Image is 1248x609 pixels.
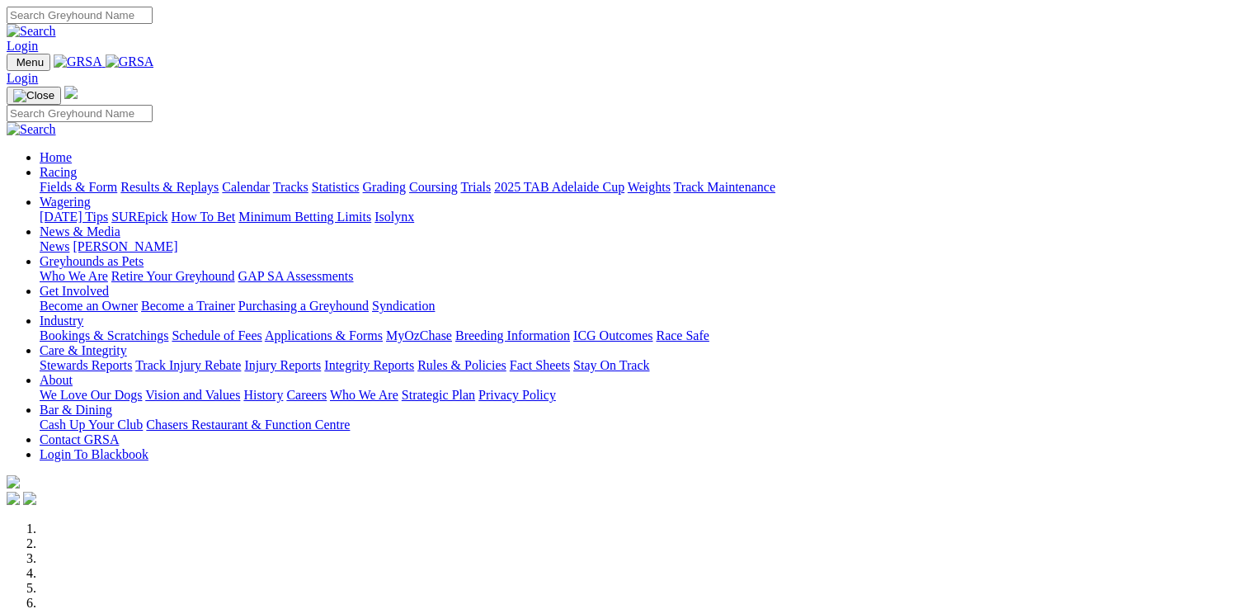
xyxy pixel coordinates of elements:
[40,165,77,179] a: Racing
[7,54,50,71] button: Toggle navigation
[135,358,241,372] a: Track Injury Rebate
[23,492,36,505] img: twitter.svg
[106,54,154,69] img: GRSA
[417,358,506,372] a: Rules & Policies
[244,358,321,372] a: Injury Reports
[40,418,143,432] a: Cash Up Your Club
[172,210,236,224] a: How To Bet
[40,150,72,164] a: Home
[146,418,350,432] a: Chasers Restaurant & Function Centre
[7,71,38,85] a: Login
[40,343,127,357] a: Care & Integrity
[40,358,1241,373] div: Care & Integrity
[40,388,1241,403] div: About
[40,299,138,313] a: Become an Owner
[40,224,120,238] a: News & Media
[573,328,652,342] a: ICG Outcomes
[40,373,73,387] a: About
[363,180,406,194] a: Grading
[40,284,109,298] a: Get Involved
[73,239,177,253] a: [PERSON_NAME]
[172,328,261,342] a: Schedule of Fees
[111,269,235,283] a: Retire Your Greyhound
[40,269,108,283] a: Who We Are
[374,210,414,224] a: Isolynx
[7,87,61,105] button: Toggle navigation
[54,54,102,69] img: GRSA
[7,39,38,53] a: Login
[64,86,78,99] img: logo-grsa-white.png
[312,180,360,194] a: Statistics
[7,122,56,137] img: Search
[40,269,1241,284] div: Greyhounds as Pets
[40,239,69,253] a: News
[40,388,142,402] a: We Love Our Dogs
[7,7,153,24] input: Search
[265,328,383,342] a: Applications & Forms
[40,403,112,417] a: Bar & Dining
[7,475,20,489] img: logo-grsa-white.png
[40,328,168,342] a: Bookings & Scratchings
[674,180,775,194] a: Track Maintenance
[40,432,119,446] a: Contact GRSA
[402,388,475,402] a: Strategic Plan
[7,24,56,39] img: Search
[40,210,1241,224] div: Wagering
[286,388,327,402] a: Careers
[243,388,283,402] a: History
[40,180,1241,195] div: Racing
[40,358,132,372] a: Stewards Reports
[478,388,556,402] a: Privacy Policy
[330,388,398,402] a: Who We Are
[494,180,624,194] a: 2025 TAB Adelaide Cup
[238,299,369,313] a: Purchasing a Greyhound
[238,269,354,283] a: GAP SA Assessments
[238,210,371,224] a: Minimum Betting Limits
[7,492,20,505] img: facebook.svg
[409,180,458,194] a: Coursing
[40,180,117,194] a: Fields & Form
[40,195,91,209] a: Wagering
[111,210,167,224] a: SUREpick
[145,388,240,402] a: Vision and Values
[372,299,435,313] a: Syndication
[40,314,83,328] a: Industry
[40,299,1241,314] div: Get Involved
[40,239,1241,254] div: News & Media
[16,56,44,68] span: Menu
[141,299,235,313] a: Become a Trainer
[324,358,414,372] a: Integrity Reports
[40,447,148,461] a: Login To Blackbook
[40,210,108,224] a: [DATE] Tips
[7,105,153,122] input: Search
[40,418,1241,432] div: Bar & Dining
[222,180,270,194] a: Calendar
[273,180,308,194] a: Tracks
[40,254,144,268] a: Greyhounds as Pets
[13,89,54,102] img: Close
[455,328,570,342] a: Breeding Information
[40,328,1241,343] div: Industry
[628,180,671,194] a: Weights
[386,328,452,342] a: MyOzChase
[120,180,219,194] a: Results & Replays
[656,328,709,342] a: Race Safe
[460,180,491,194] a: Trials
[510,358,570,372] a: Fact Sheets
[573,358,649,372] a: Stay On Track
